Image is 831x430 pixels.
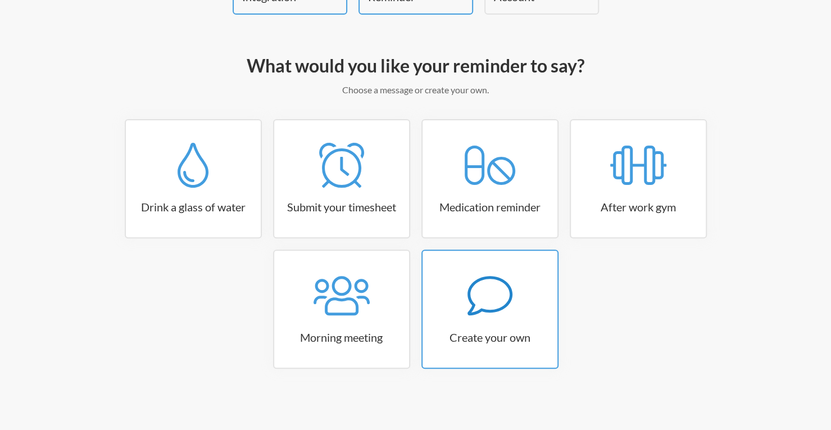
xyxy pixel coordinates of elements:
h2: What would you like your reminder to say? [90,54,742,78]
h3: Medication reminder [423,199,557,215]
h3: Submit your timesheet [274,199,409,215]
h3: Drink a glass of water [126,199,261,215]
p: Choose a message or create your own. [90,83,742,97]
h3: After work gym [571,199,706,215]
h3: Morning meeting [274,329,409,345]
h3: Create your own [423,329,557,345]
